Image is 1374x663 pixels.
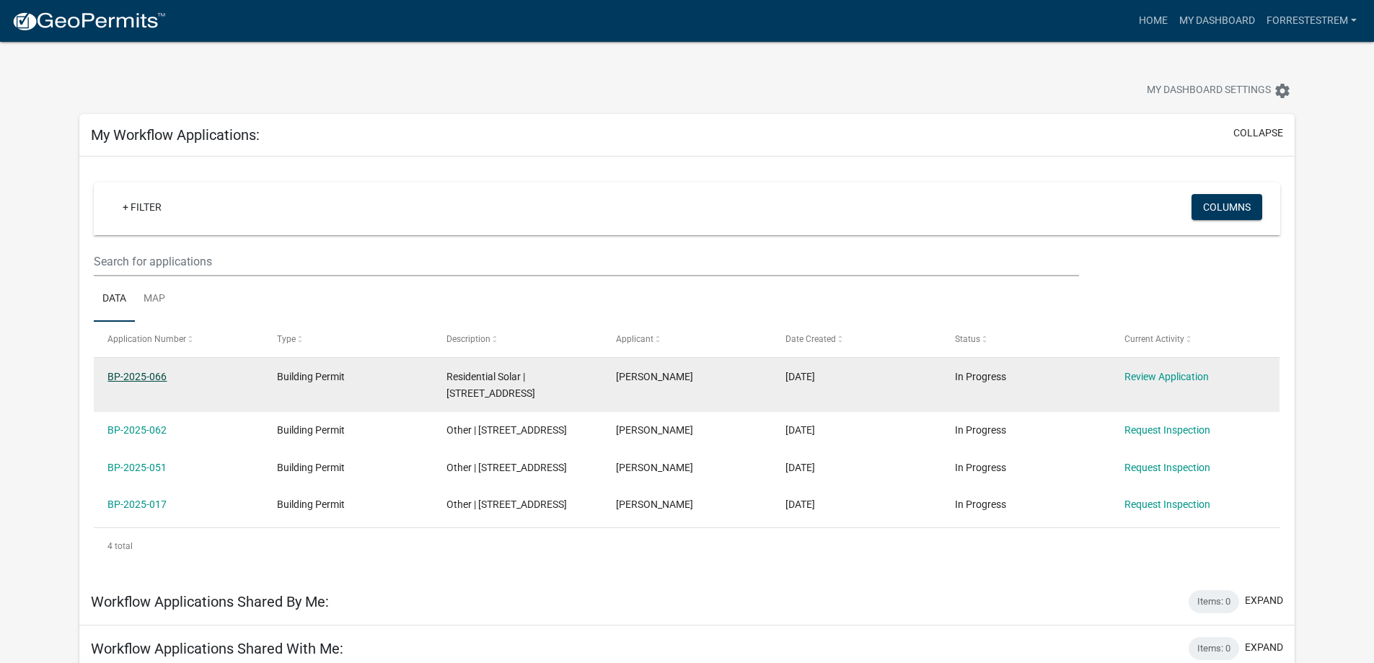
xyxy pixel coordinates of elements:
[277,371,345,382] span: Building Permit
[107,371,167,382] a: BP-2025-066
[616,371,693,382] span: Forrest Estrem
[263,322,433,356] datatable-header-cell: Type
[446,371,535,399] span: Residential Solar | 9824 BLADENSBURG RD
[111,194,173,220] a: + Filter
[955,462,1006,473] span: In Progress
[785,424,815,436] span: 09/25/2025
[1245,593,1283,608] button: expand
[785,499,815,510] span: 04/28/2025
[785,371,815,382] span: 10/07/2025
[433,322,602,356] datatable-header-cell: Description
[1192,194,1262,220] button: Columns
[1135,76,1303,105] button: My Dashboard Settingssettings
[616,462,693,473] span: Forrest Estrem
[616,334,653,344] span: Applicant
[446,499,567,510] span: Other | 3053 160 ST
[955,499,1006,510] span: In Progress
[772,322,941,356] datatable-header-cell: Date Created
[135,276,174,322] a: Map
[107,499,167,510] a: BP-2025-017
[91,593,329,610] h5: Workflow Applications Shared By Me:
[107,424,167,436] a: BP-2025-062
[446,462,567,473] span: Other | 16311 BLUEGRASS RD UNIT LOT 2
[1189,590,1239,613] div: Items: 0
[1124,424,1210,436] a: Request Inspection
[616,499,693,510] span: Forrest Estrem
[79,157,1295,579] div: collapse
[446,424,567,436] span: Other | 18072 143 ST
[277,499,345,510] span: Building Permit
[941,322,1110,356] datatable-header-cell: Status
[785,462,815,473] span: 09/03/2025
[91,126,260,144] h5: My Workflow Applications:
[1124,462,1210,473] a: Request Inspection
[277,462,345,473] span: Building Permit
[91,640,343,657] h5: Workflow Applications Shared With Me:
[1245,640,1283,655] button: expand
[1124,334,1184,344] span: Current Activity
[277,424,345,436] span: Building Permit
[1110,322,1280,356] datatable-header-cell: Current Activity
[94,528,1280,564] div: 4 total
[1189,637,1239,660] div: Items: 0
[1133,7,1173,35] a: Home
[94,322,263,356] datatable-header-cell: Application Number
[1124,499,1210,510] a: Request Inspection
[955,334,980,344] span: Status
[94,276,135,322] a: Data
[955,371,1006,382] span: In Progress
[94,247,1078,276] input: Search for applications
[602,322,772,356] datatable-header-cell: Applicant
[1274,82,1291,100] i: settings
[1147,82,1271,100] span: My Dashboard Settings
[955,424,1006,436] span: In Progress
[277,334,296,344] span: Type
[616,424,693,436] span: Forrest Estrem
[446,334,490,344] span: Description
[107,334,186,344] span: Application Number
[785,334,836,344] span: Date Created
[1261,7,1362,35] a: forrestestrem
[1233,126,1283,141] button: collapse
[1124,371,1209,382] a: Review Application
[1173,7,1261,35] a: My Dashboard
[107,462,167,473] a: BP-2025-051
